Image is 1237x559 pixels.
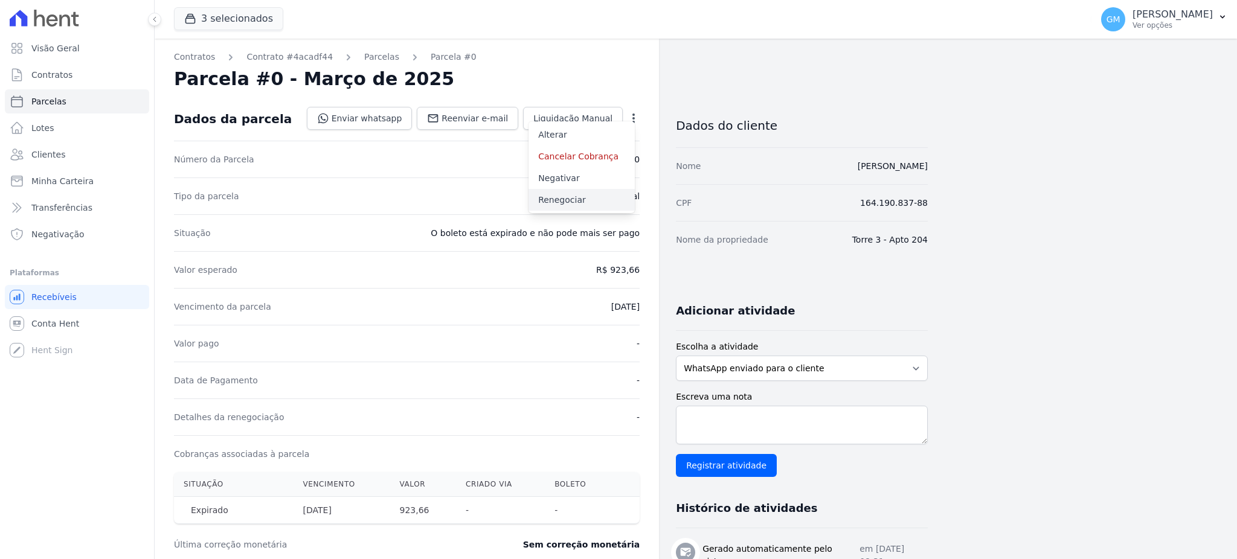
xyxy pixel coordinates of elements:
a: Parcela #0 [431,51,477,63]
h2: Parcela #0 - Março de 2025 [174,68,454,90]
span: Reenviar e-mail [442,112,508,124]
dt: Detalhes da renegociação [174,411,284,423]
dt: Número da Parcela [174,153,254,165]
a: Liquidação Manual [523,107,623,130]
dd: R$ 923,66 [596,264,640,276]
a: Contratos [174,51,215,63]
span: Minha Carteira [31,175,94,187]
nav: Breadcrumb [174,51,640,63]
a: Contratos [5,63,149,87]
span: Conta Hent [31,318,79,330]
input: Registrar atividade [676,454,777,477]
dt: Cobranças associadas à parcela [174,448,309,460]
h3: Adicionar atividade [676,304,795,318]
p: Ver opções [1133,21,1213,30]
a: Parcelas [5,89,149,113]
button: 3 selecionados [174,7,283,30]
dt: Nome da propriedade [676,234,768,246]
div: Plataformas [10,266,144,280]
dt: Nome [676,160,701,172]
a: Reenviar e-mail [417,107,518,130]
a: Enviar whatsapp [307,107,413,130]
span: Recebíveis [31,291,77,303]
span: Lotes [31,122,54,134]
dd: Sem correção monetária [523,538,640,551]
a: Lotes [5,116,149,140]
a: Alterar [529,124,635,145]
h3: Histórico de atividades [676,501,817,516]
th: Criado via [456,472,545,497]
a: Clientes [5,142,149,167]
a: Negativação [5,222,149,246]
span: Transferências [31,202,92,214]
dt: Última correção monetária [174,538,449,551]
span: Clientes [31,149,65,161]
th: Vencimento [294,472,390,497]
button: GM [PERSON_NAME] Ver opções [1091,2,1237,36]
th: 923,66 [390,497,456,524]
dt: Valor pago [174,337,219,350]
dd: - [637,337,640,350]
a: Visão Geral [5,36,149,60]
a: Conta Hent [5,311,149,336]
span: Contratos [31,69,72,81]
a: [PERSON_NAME] [858,161,928,171]
th: Situação [174,472,294,497]
dt: Data de Pagamento [174,374,258,386]
dd: Torre 3 - Apto 204 [852,234,928,246]
dd: - [637,411,640,423]
dt: Valor esperado [174,264,237,276]
a: Contrato #4acadf44 [246,51,333,63]
span: Liquidação Manual [533,112,612,124]
a: Transferências [5,196,149,220]
dt: Tipo da parcela [174,190,239,202]
dd: 0 [634,153,640,165]
dd: 164.190.837-88 [860,197,928,209]
a: Renegociar [529,189,635,211]
label: Escolha a atividade [676,340,928,353]
th: Valor [390,472,456,497]
span: Visão Geral [31,42,80,54]
p: [PERSON_NAME] [1133,8,1213,21]
dt: Vencimento da parcela [174,301,271,313]
span: GM [1107,15,1120,24]
a: Negativar [529,167,635,189]
a: Cancelar Cobrança [529,145,635,167]
dd: [DATE] [611,301,640,313]
h3: Dados do cliente [676,118,928,133]
label: Escreva uma nota [676,391,928,403]
th: - [545,497,614,524]
span: Parcelas [31,95,66,107]
a: Recebíveis [5,285,149,309]
dt: Situação [174,227,211,239]
div: Dados da parcela [174,112,292,126]
dd: O boleto está expirado e não pode mais ser pago [431,227,640,239]
th: [DATE] [294,497,390,524]
dt: CPF [676,197,692,209]
th: Boleto [545,472,614,497]
span: Negativação [31,228,85,240]
a: Minha Carteira [5,169,149,193]
th: - [456,497,545,524]
dd: - [637,374,640,386]
span: Expirado [184,504,236,516]
a: Parcelas [364,51,399,63]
